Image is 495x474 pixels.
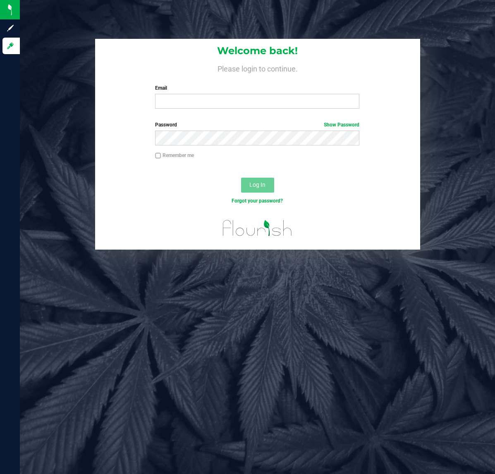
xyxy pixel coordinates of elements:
label: Email [155,84,359,92]
img: flourish_logo.svg [217,213,298,243]
button: Log In [241,178,274,193]
span: Password [155,122,177,128]
label: Remember me [155,152,194,159]
a: Forgot your password? [232,198,283,204]
span: Log In [249,181,265,188]
input: Remember me [155,153,161,159]
inline-svg: Log in [6,42,14,50]
h4: Please login to continue. [95,63,420,73]
a: Show Password [324,122,359,128]
inline-svg: Sign up [6,24,14,32]
h1: Welcome back! [95,45,420,56]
